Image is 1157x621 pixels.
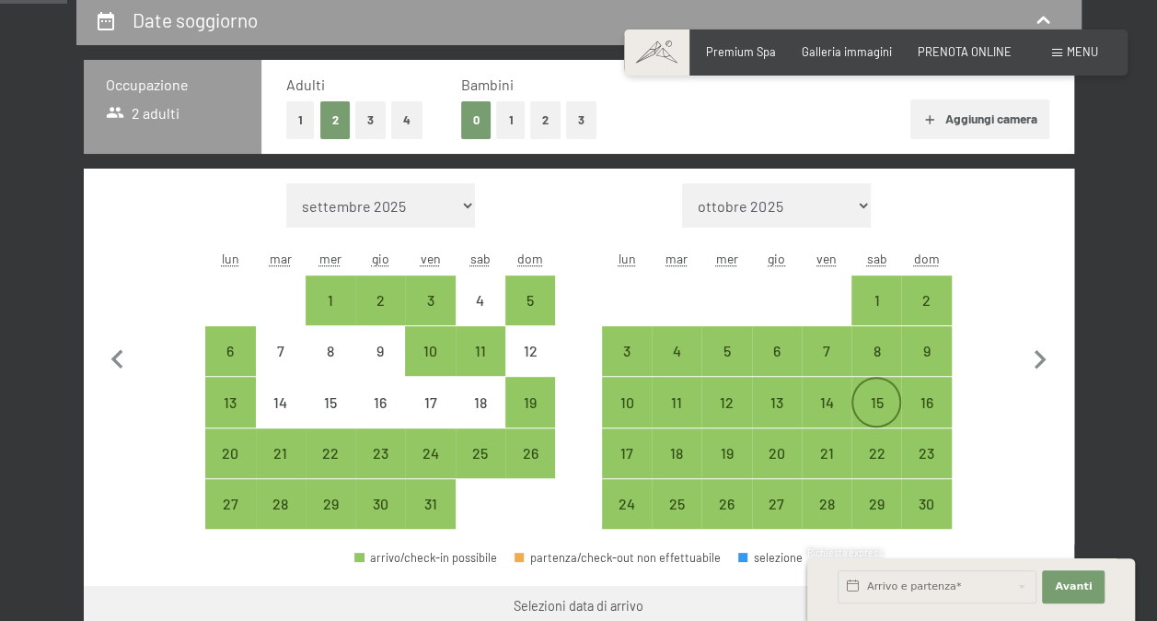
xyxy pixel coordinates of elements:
div: Tue Oct 07 2025 [256,326,306,376]
div: arrivo/check-in possibile [752,479,802,529]
div: arrivo/check-in possibile [752,326,802,376]
abbr: sabato [470,251,491,266]
div: Wed Oct 08 2025 [306,326,355,376]
div: Thu Nov 27 2025 [752,479,802,529]
div: arrivo/check-in possibile [901,428,951,478]
div: arrivo/check-in possibile [205,377,255,427]
div: 23 [903,446,949,492]
div: 3 [604,344,650,390]
div: arrivo/check-in possibile [602,428,652,478]
div: arrivo/check-in possibile [405,326,455,376]
div: Mon Oct 06 2025 [205,326,255,376]
div: 3 [407,293,453,339]
div: 5 [507,293,553,339]
span: 2 adulti [106,103,180,123]
div: Thu Nov 06 2025 [752,326,802,376]
button: 4 [391,101,422,139]
div: 13 [754,395,800,441]
div: 7 [258,344,304,390]
div: Sat Oct 11 2025 [456,326,505,376]
div: 17 [407,395,453,441]
div: 12 [703,395,749,441]
div: Fri Nov 21 2025 [802,428,851,478]
div: Thu Oct 23 2025 [355,428,405,478]
div: 10 [407,344,453,390]
div: arrivo/check-in possibile [901,479,951,529]
div: 16 [903,395,949,441]
div: arrivo/check-in non effettuabile [355,377,405,427]
div: arrivo/check-in possibile [851,377,901,427]
div: arrivo/check-in possibile [256,428,306,478]
div: Mon Nov 10 2025 [602,377,652,427]
button: 1 [496,101,525,139]
abbr: venerdì [816,251,837,266]
div: arrivo/check-in possibile [901,275,951,325]
button: Aggiungi camera [910,100,1049,140]
div: arrivo/check-in non effettuabile [505,326,555,376]
div: arrivo/check-in possibile [355,479,405,529]
div: arrivo/check-in possibile [901,377,951,427]
div: Sat Oct 04 2025 [456,275,505,325]
div: Tue Nov 18 2025 [652,428,701,478]
div: Sun Oct 12 2025 [505,326,555,376]
div: 15 [853,395,899,441]
div: 19 [703,446,749,492]
div: Sat Nov 08 2025 [851,326,901,376]
div: Thu Nov 20 2025 [752,428,802,478]
div: arrivo/check-in non effettuabile [355,326,405,376]
div: Mon Nov 03 2025 [602,326,652,376]
div: Sat Oct 18 2025 [456,377,505,427]
div: 11 [654,395,700,441]
div: 9 [357,344,403,390]
div: Sat Nov 01 2025 [851,275,901,325]
div: arrivo/check-in possibile [901,326,951,376]
div: 21 [804,446,850,492]
div: arrivo/check-in possibile [752,377,802,427]
button: 3 [355,101,386,139]
div: arrivo/check-in possibile [306,275,355,325]
abbr: venerdì [420,251,440,266]
a: Premium Spa [706,44,776,59]
div: Mon Oct 27 2025 [205,479,255,529]
div: 9 [903,344,949,390]
div: 29 [307,497,353,543]
abbr: mercoledì [319,251,341,266]
div: 21 [258,446,304,492]
div: Mon Nov 17 2025 [602,428,652,478]
div: arrivo/check-in possibile [205,326,255,376]
div: arrivo/check-in possibile [355,428,405,478]
div: Tue Nov 11 2025 [652,377,701,427]
div: 1 [853,293,899,339]
div: Wed Nov 19 2025 [701,428,751,478]
span: Menu [1067,44,1098,59]
abbr: mercoledì [715,251,737,266]
div: 30 [903,497,949,543]
div: 24 [407,446,453,492]
span: Adulti [286,76,325,93]
button: Avanti [1042,570,1105,603]
div: selezione [738,552,803,564]
button: Mese successivo [1021,183,1059,530]
span: Bambini [461,76,514,93]
div: Selezioni data di arrivo [514,597,643,615]
div: 14 [258,395,304,441]
div: Thu Oct 02 2025 [355,275,405,325]
div: arrivo/check-in non effettuabile [256,377,306,427]
div: Mon Oct 20 2025 [205,428,255,478]
div: arrivo/check-in possibile [851,326,901,376]
div: arrivo/check-in possibile [355,275,405,325]
h3: Occupazione [106,75,240,95]
div: Tue Nov 25 2025 [652,479,701,529]
a: Galleria immagini [802,44,892,59]
div: arrivo/check-in possibile [652,377,701,427]
div: 4 [654,344,700,390]
button: 3 [566,101,596,139]
div: 5 [703,344,749,390]
span: Richiesta express [807,547,883,558]
div: 22 [853,446,899,492]
div: Wed Oct 29 2025 [306,479,355,529]
div: 31 [407,497,453,543]
div: arrivo/check-in non effettuabile [456,377,505,427]
div: arrivo/check-in possibile [205,428,255,478]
